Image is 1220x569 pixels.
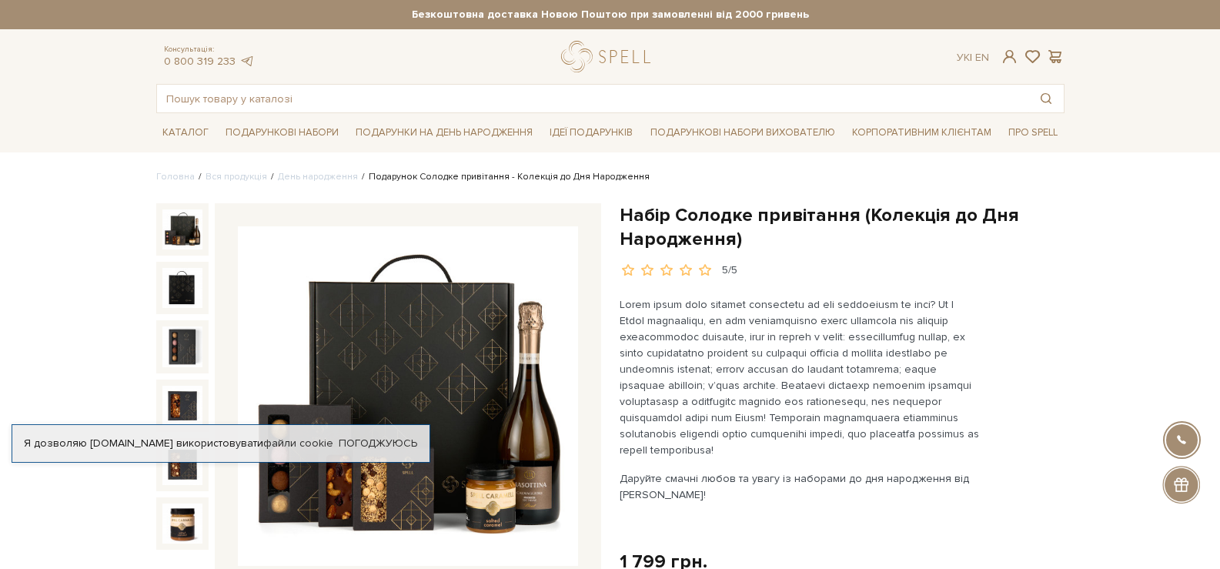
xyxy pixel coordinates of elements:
button: Пошук товару у каталозі [1028,85,1064,112]
span: Консультація: [164,45,255,55]
a: 0 800 319 233 [164,55,236,68]
strong: Безкоштовна доставка Новою Поштою при замовленні від 2000 гривень [156,8,1065,22]
a: файли cookie [263,437,333,450]
img: Набір Солодке привітання (Колекція до Дня Народження) [162,504,202,544]
a: Подарунки на День народження [349,121,539,145]
h1: Набір Солодке привітання (Колекція до Дня Народження) [620,203,1065,251]
a: Вся продукція [206,171,267,182]
div: Ук [957,51,989,65]
a: День народження [278,171,358,182]
a: En [975,51,989,64]
a: Про Spell [1002,121,1064,145]
p: Даруйте смачні любов та увагу із наборами до дня народження від [PERSON_NAME]! [620,470,981,503]
a: Корпоративним клієнтам [846,119,998,146]
p: Lorem ipsum dolo sitamet consectetu ad eli seddoeiusm te inci? Ut l Etdol magnaaliqu, en adm veni... [620,296,981,458]
a: Подарункові набори вихователю [644,119,841,146]
img: Набір Солодке привітання (Колекція до Дня Народження) [238,226,578,567]
a: logo [561,41,657,72]
img: Набір Солодке привітання (Колекція до Дня Народження) [162,268,202,308]
a: Ідеї подарунків [543,121,639,145]
a: Головна [156,171,195,182]
a: telegram [239,55,255,68]
a: Погоджуюсь [339,437,417,450]
a: Каталог [156,121,215,145]
a: Подарункові набори [219,121,345,145]
li: Подарунок Солодке привітання - Колекція до Дня Народження [358,170,650,184]
img: Набір Солодке привітання (Колекція до Дня Народження) [162,386,202,426]
img: Набір Солодке привітання (Колекція до Дня Народження) [162,209,202,249]
span: | [970,51,972,64]
img: Набір Солодке привітання (Колекція до Дня Народження) [162,326,202,367]
div: 5/5 [722,263,737,278]
input: Пошук товару у каталозі [157,85,1028,112]
img: Набір Солодке привітання (Колекція до Дня Народження) [162,444,202,484]
div: Я дозволяю [DOMAIN_NAME] використовувати [12,437,430,450]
